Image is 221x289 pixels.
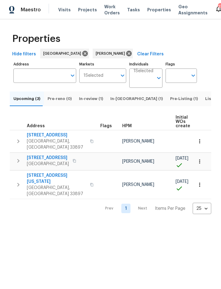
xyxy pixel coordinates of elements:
span: Properties [147,7,171,13]
span: [PERSON_NAME] [122,139,154,143]
span: [STREET_ADDRESS] [27,155,69,161]
span: [PERSON_NAME] [122,183,154,187]
span: [DATE] [176,180,188,184]
p: Items Per Page [155,206,185,212]
span: In-[GEOGRAPHIC_DATA] (1) [110,95,163,102]
span: 1 Selected [134,69,153,74]
span: Clear Filters [137,50,164,58]
span: Tasks [127,8,140,12]
button: Open [118,71,127,80]
button: Open [155,74,163,82]
span: Address [27,124,45,128]
span: Properties [12,36,60,42]
span: Initial WOs created [176,115,193,128]
span: [GEOGRAPHIC_DATA] [27,161,69,167]
button: Open [189,71,198,80]
span: [GEOGRAPHIC_DATA], [GEOGRAPHIC_DATA] 33897 [27,185,86,197]
button: Clear Filters [135,49,166,60]
div: 25 [193,201,211,217]
span: Hide filters [12,50,36,58]
a: Goto page 1 [121,204,130,213]
label: Flags [166,62,197,66]
span: Geo Assignments [178,4,208,16]
span: [PERSON_NAME] [96,50,127,57]
span: In-review (1) [79,95,103,102]
span: Pre-Listing (1) [170,95,198,102]
span: [STREET_ADDRESS] [27,132,86,138]
button: Open [68,71,77,80]
label: Address [13,62,76,66]
button: Hide filters [10,49,38,60]
label: Individuals [129,62,162,66]
span: Projects [78,7,97,13]
span: [PERSON_NAME] [122,159,154,164]
span: Pre-reno (0) [48,95,72,102]
span: Maestro [21,7,41,13]
span: HPM [122,124,132,128]
span: 1 Selected [84,73,103,78]
span: [GEOGRAPHIC_DATA], [GEOGRAPHIC_DATA] 33897 [27,138,86,150]
span: Flags [100,124,112,128]
span: Work Orders [104,4,120,16]
span: [DATE] [176,156,188,161]
div: [GEOGRAPHIC_DATA] [40,49,89,58]
nav: Pagination Navigation [99,203,211,214]
label: Markets [79,62,126,66]
div: [PERSON_NAME] [93,49,133,58]
span: Upcoming (3) [13,95,40,102]
span: [STREET_ADDRESS][US_STATE] [27,172,86,185]
span: Visits [58,7,71,13]
span: [GEOGRAPHIC_DATA] [43,50,84,57]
